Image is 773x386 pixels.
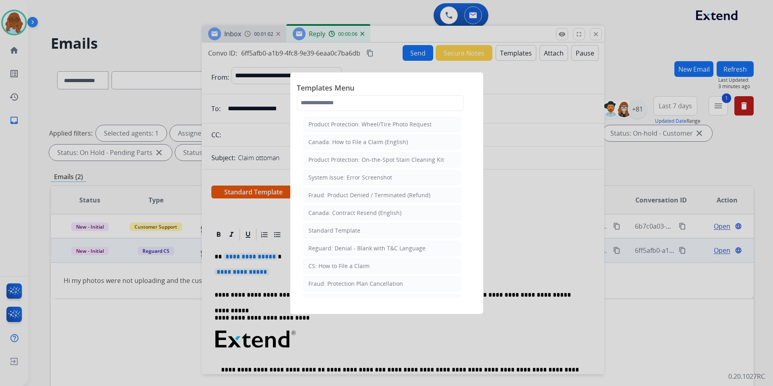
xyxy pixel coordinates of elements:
div: Reguard: Denial - Blank with T&C Language [308,244,426,252]
div: Canada: How to File a Claim (English) [308,138,408,146]
div: Product Protection: On-the-Spot Stain Cleaning Kit [308,156,444,164]
div: Fraud: Product Denied / Terminated (Refund) [308,191,430,199]
div: System Issue: Error Screenshot [308,173,392,182]
div: Canada: Contract Resend (English) [308,209,401,217]
div: Fraud: Protection Plan Cancellation [308,280,403,288]
span: Templates Menu [297,82,477,95]
div: Product Protection: Wheel/Tire Photo Request [308,120,432,128]
div: CS: How to File a Claim [308,262,370,270]
div: Standard Template [308,227,360,235]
